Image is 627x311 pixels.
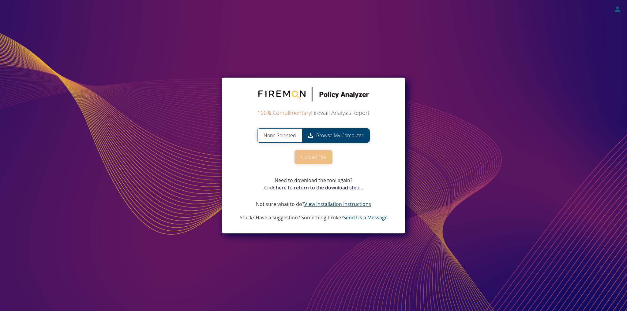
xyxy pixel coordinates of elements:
[264,184,363,191] a: Click here to return to the download step...
[302,129,370,142] span: Browse My Computer
[257,109,311,116] span: 100% Complimentary
[257,129,302,142] span: None Selected
[264,177,363,191] p: Need to download the tool again?
[256,200,371,208] p: Not sure what to do?
[258,87,369,101] img: FireMon
[234,110,393,116] h2: Firewall Analysis Report
[240,214,388,221] p: Stuck? Have a suggestion? Something broke?
[304,201,371,207] a: View Installation Instructions
[343,214,388,221] a: Send Us a Message
[295,150,332,164] button: Upload File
